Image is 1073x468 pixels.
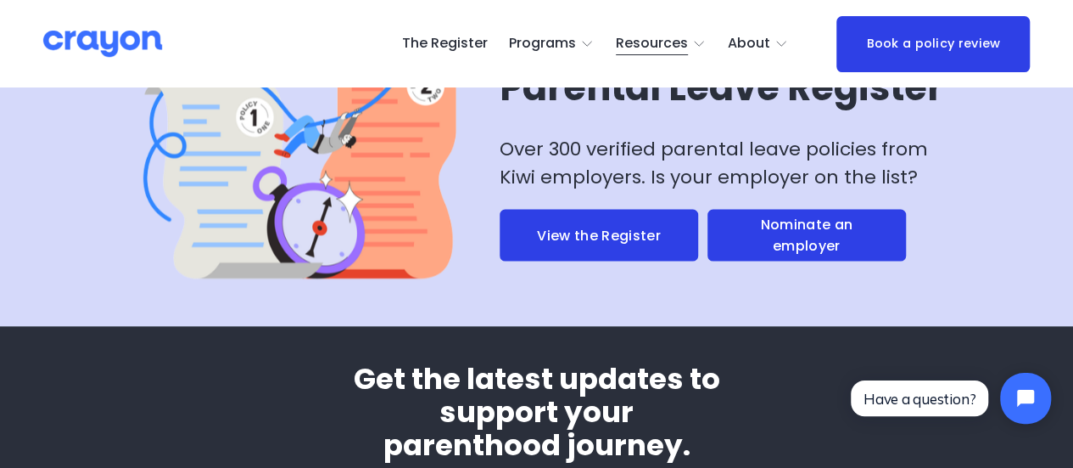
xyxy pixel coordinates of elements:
[616,31,707,58] a: folder dropdown
[509,31,595,58] a: folder dropdown
[401,31,487,58] a: The Register
[728,31,770,56] span: About
[500,25,947,108] h2: The New Zealand Parental Leave Register
[616,31,688,56] span: Resources
[500,134,947,190] p: Over 300 verified parental leave policies from Kiwi employers. Is your employer on the list?
[333,362,739,461] h3: Get the latest updates to support your parenthood journey.
[500,209,698,261] a: View the Register
[43,29,162,59] img: Crayon
[836,16,1030,72] a: Book a policy review
[728,31,789,58] a: folder dropdown
[509,31,576,56] span: Programs
[836,358,1065,438] iframe: Tidio Chat
[707,209,906,261] a: Nominate an employer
